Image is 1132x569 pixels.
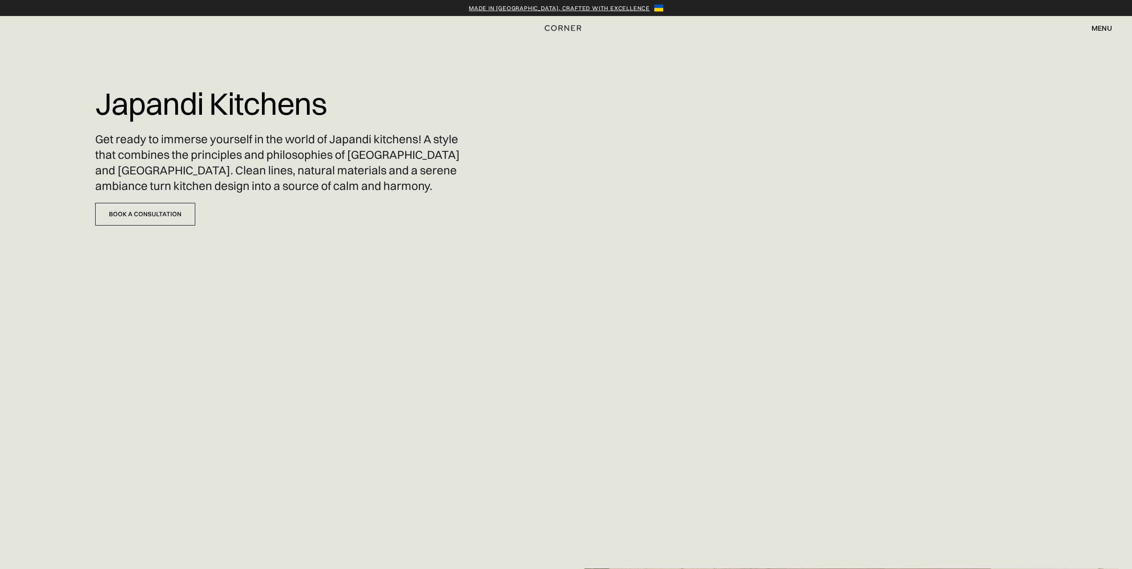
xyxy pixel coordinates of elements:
[95,203,195,226] a: Book a Consultation
[1092,24,1112,32] div: menu
[95,132,465,194] p: Get ready to immerse yourself in the world of Japandi kitchens! A style that combines the princip...
[95,80,327,127] h1: Japandi Kitchens
[469,4,650,12] a: Made in [GEOGRAPHIC_DATA], crafted with excellence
